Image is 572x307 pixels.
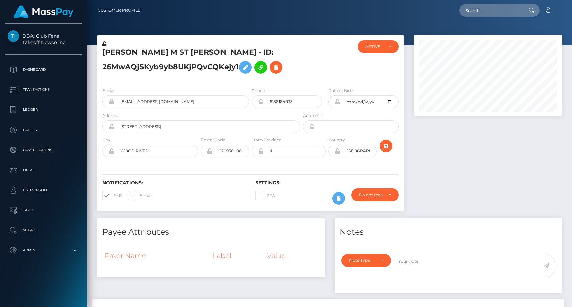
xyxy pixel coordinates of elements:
[102,226,320,238] h4: Payee Attributes
[14,5,73,18] img: MassPay Logo
[8,145,79,155] p: Cancellations
[102,88,115,94] label: E-mail
[8,30,19,42] img: Takeoff Newco Inc
[102,191,122,200] label: SMS
[8,225,79,235] p: Search
[102,247,210,265] th: Payer Name
[5,222,82,239] a: Search
[265,247,320,265] th: Value
[8,185,79,195] p: User Profile
[8,245,79,255] p: Admin
[5,61,82,78] a: Dashboard
[5,162,82,178] a: Links
[201,137,225,143] label: Postal Code
[255,191,275,200] label: 2FA
[5,242,82,259] a: Admin
[8,205,79,215] p: Taxes
[365,44,383,49] div: ACTIVE
[102,47,297,77] h5: [PERSON_NAME] M ST [PERSON_NAME] - ID: 26MwAQjSKyb9yb8UKjPQvCQKejy1
[255,180,398,186] h6: Settings:
[8,165,79,175] p: Links
[5,81,82,98] a: Transactions
[8,65,79,75] p: Dashboard
[5,122,82,138] a: Payees
[359,192,383,198] div: Do not require
[102,137,110,143] label: City
[5,33,82,45] span: DBA: Club Fans Takeoff Newco Inc
[358,40,398,53] button: ACTIVE
[5,101,82,118] a: Ledger
[303,112,323,119] label: Address 2
[5,182,82,199] a: User Profile
[5,202,82,219] a: Taxes
[102,180,245,186] h6: Notifications:
[252,137,281,143] label: State/Province
[340,226,557,238] h4: Notes
[8,85,79,95] p: Transactions
[98,3,140,17] a: Customer Profile
[328,88,354,94] label: Date of Birth
[328,137,345,143] label: Country
[210,247,265,265] th: Label
[5,142,82,158] a: Cancellations
[459,4,522,17] input: Search...
[351,188,398,201] button: Do not require
[128,191,152,200] label: E-mail
[8,105,79,115] p: Ledger
[349,258,376,263] div: Note Type
[341,254,391,267] button: Note Type
[102,112,119,119] label: Address
[8,125,79,135] p: Payees
[252,88,265,94] label: Phone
